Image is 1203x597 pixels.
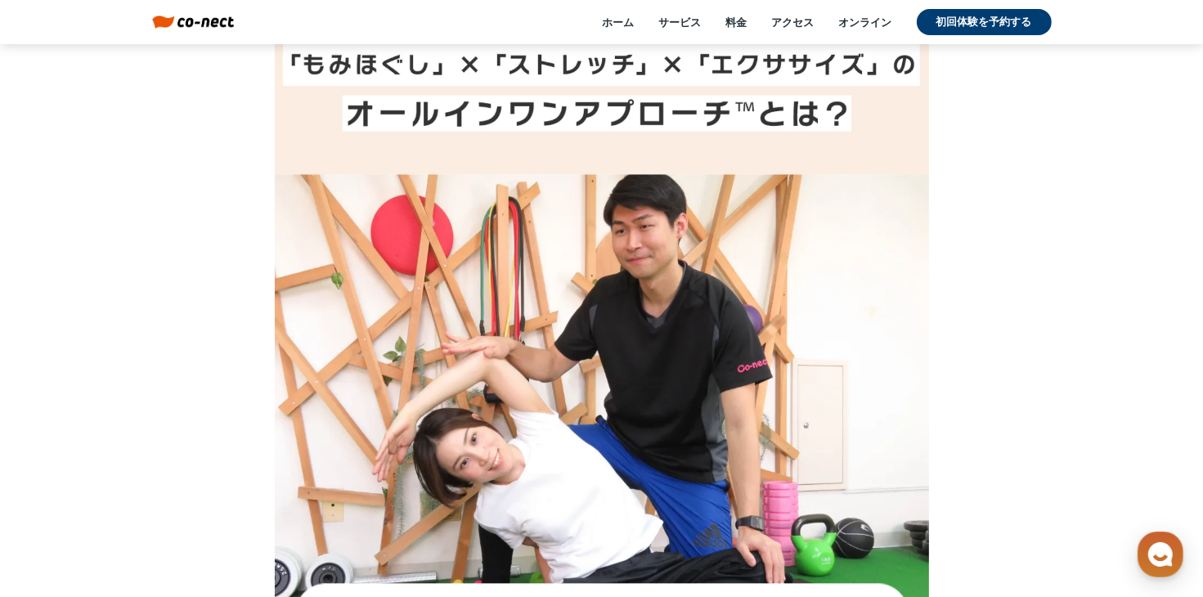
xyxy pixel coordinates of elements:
[108,461,211,502] a: チャット
[726,15,747,29] a: 料金
[5,461,108,502] a: ホーム
[253,486,272,499] span: 設定
[772,15,815,29] a: アクセス
[140,487,179,500] span: チャット
[659,15,702,29] a: サービス
[917,9,1052,35] a: 初回体験を予約する
[839,15,892,29] a: オンライン
[603,15,635,29] a: ホーム
[42,486,71,499] span: ホーム
[211,461,314,502] a: 設定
